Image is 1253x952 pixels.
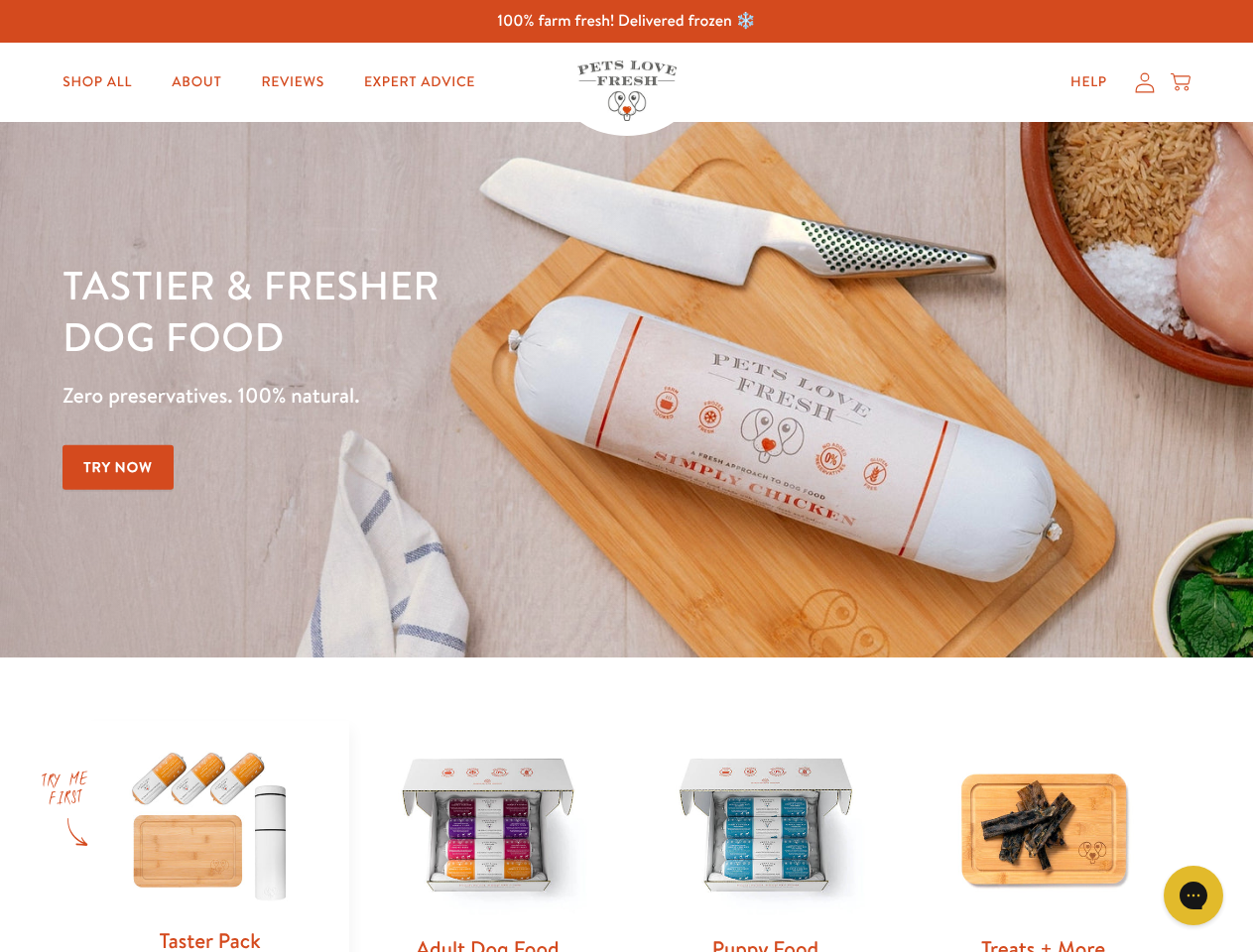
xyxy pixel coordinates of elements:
[63,378,814,414] p: Zero preservatives. 100% natural.
[1055,62,1123,102] a: Help
[63,259,814,362] h1: Tastier & fresher dog food
[348,62,491,102] a: Expert Advice
[47,62,148,102] a: Shop All
[245,62,339,102] a: Reviews
[577,60,677,121] img: Pets Love Fresh
[1154,859,1233,932] iframe: Gorgias live chat messenger
[63,445,174,490] a: Try Now
[156,62,237,102] a: About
